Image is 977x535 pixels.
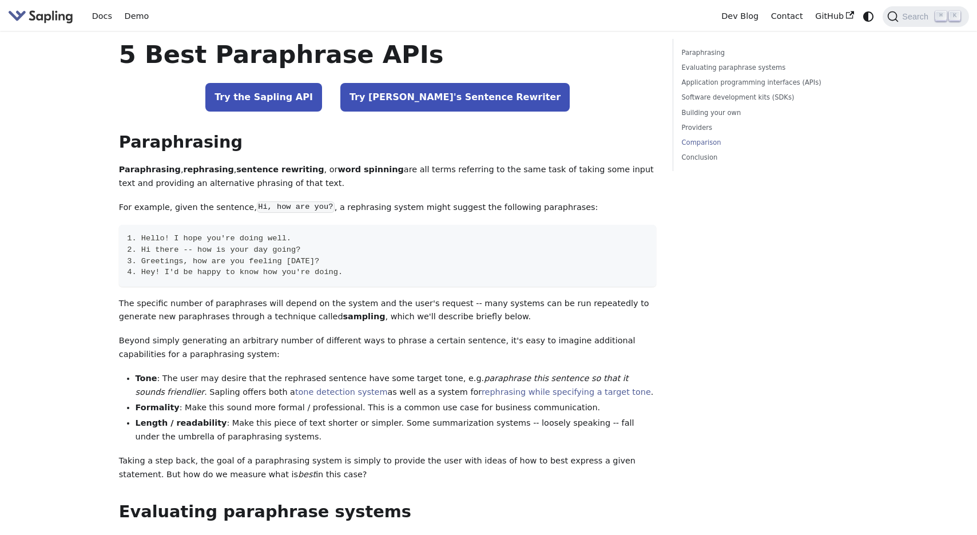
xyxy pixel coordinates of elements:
p: The specific number of paraphrases will depend on the system and the user's request -- many syste... [119,297,657,324]
h1: 5 Best Paraphrase APIs [119,39,657,70]
a: Paraphrasing [682,47,837,58]
p: , , , or are all terms referring to the same task of taking some input text and providing an alte... [119,163,657,191]
a: Try [PERSON_NAME]'s Sentence Rewriter [340,83,570,112]
strong: Formality [136,403,180,412]
span: 4. Hey! I'd be happy to know how you're doing. [127,268,343,276]
a: Try the Sapling API [205,83,322,112]
strong: word spinning [337,165,403,174]
a: Sapling.ai [8,8,77,25]
em: paraphrase this sentence so that it sounds friendlier [136,374,629,397]
a: Application programming interfaces (APIs) [682,77,837,88]
a: Building your own [682,108,837,118]
a: Demo [118,7,155,25]
strong: Tone [136,374,157,383]
a: Contact [765,7,809,25]
p: Taking a step back, the goal of a paraphrasing system is simply to provide the user with ideas of... [119,454,657,482]
a: Comparison [682,137,837,148]
span: 3. Greetings, how are you feeling [DATE]? [127,257,319,265]
span: Search [899,12,935,21]
a: Conclusion [682,152,837,163]
strong: sampling [343,312,386,321]
code: Hi, how are you? [257,201,335,213]
p: For example, given the sentence, , a rephrasing system might suggest the following paraphrases: [119,201,657,215]
em: best [298,470,316,479]
kbd: ⌘ [935,11,947,21]
strong: Paraphrasing [119,165,181,174]
a: Software development kits (SDKs) [682,92,837,103]
a: tone detection system [295,387,388,397]
button: Search (Command+K) [883,6,968,27]
a: Evaluating paraphrase systems [682,62,837,73]
strong: Length / readability [136,418,227,427]
li: : The user may desire that the rephrased sentence have some target tone, e.g. . Sapling offers bo... [136,372,657,399]
h2: Paraphrasing [119,132,657,153]
strong: sentence rewriting [236,165,324,174]
img: Sapling.ai [8,8,73,25]
li: : Make this sound more formal / professional. This is a common use case for business communication. [136,401,657,415]
span: 1. Hello! I hope you're doing well. [127,234,291,243]
a: Dev Blog [715,7,764,25]
span: 2. Hi there -- how is your day going? [127,245,300,254]
a: rephrasing while specifying a target tone [482,387,651,397]
a: Docs [86,7,118,25]
li: : Make this piece of text shorter or simpler. Some summarization systems -- loosely speaking -- f... [136,417,657,444]
button: Switch between dark and light mode (currently system mode) [860,8,877,25]
a: Providers [682,122,837,133]
a: GitHub [809,7,860,25]
strong: rephrasing [183,165,233,174]
kbd: K [949,11,960,21]
p: Beyond simply generating an arbitrary number of different ways to phrase a certain sentence, it's... [119,334,657,362]
h2: Evaluating paraphrase systems [119,502,657,522]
